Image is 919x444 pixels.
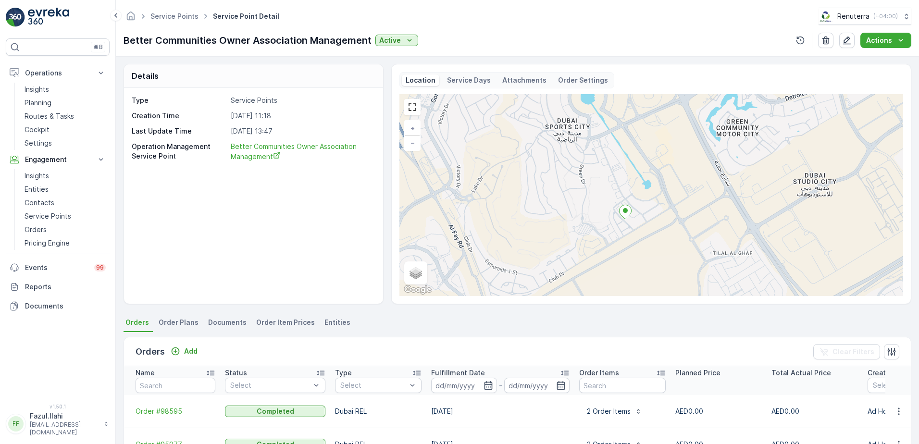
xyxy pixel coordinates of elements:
span: v 1.50.1 [6,404,110,409]
input: Search [579,378,666,393]
span: − [410,138,415,147]
p: Total Actual Price [771,368,831,378]
button: Active [375,35,418,46]
p: Operations [25,68,90,78]
p: Planned Price [675,368,720,378]
a: Zoom In [405,121,420,136]
p: Documents [25,301,106,311]
td: [DATE] [426,395,574,428]
input: dd/mm/yyyy [504,378,570,393]
p: Better Communities Owner Association Management [124,33,372,48]
p: Engagement [25,155,90,164]
button: Renuterra(+04:00) [819,8,911,25]
p: Planning [25,98,51,108]
p: [EMAIL_ADDRESS][DOMAIN_NAME] [30,421,99,436]
input: dd/mm/yyyy [431,378,497,393]
a: Service Points [150,12,199,20]
span: Service Point Detail [211,12,281,21]
span: AED0.00 [675,407,703,415]
button: Clear Filters [813,344,880,359]
a: Events99 [6,258,110,277]
p: Fazul.Ilahi [30,411,99,421]
span: + [410,124,415,132]
a: Cockpit [21,123,110,136]
p: Last Update Time [132,126,227,136]
p: 2 Order Items [585,407,631,416]
p: Clear Filters [832,347,874,357]
p: Events [25,263,88,272]
p: Status [225,368,247,378]
p: Orders [25,225,47,234]
p: Service Points [25,211,71,221]
button: Add [167,345,201,357]
span: Order Item Prices [256,318,315,327]
p: Select [230,381,310,390]
p: Details [132,70,159,82]
p: Active [379,36,401,45]
p: Actions [866,36,892,45]
a: Zoom Out [405,136,420,150]
p: Type [335,368,352,378]
a: Homepage [125,14,136,23]
img: Google [402,284,434,296]
p: Type [132,96,227,105]
p: ⌘B [93,43,103,51]
p: Creation Type [868,368,915,378]
p: Cockpit [25,125,50,135]
span: Orders [125,318,149,327]
p: Select [340,381,407,390]
button: Operations [6,63,110,83]
span: Better Communities Owner Association Management [231,142,359,160]
p: Routes & Tasks [25,111,74,121]
p: [DATE] 11:18 [231,111,373,121]
span: Entities [324,318,350,327]
p: Add [184,346,198,356]
a: Open this area in Google Maps (opens a new window) [402,284,434,296]
span: Order #98595 [136,407,215,416]
p: Attachments [502,75,546,85]
a: Documents [6,296,110,316]
a: Insights [21,83,110,96]
p: Location [406,75,435,85]
a: Reports [6,277,110,296]
img: logo [6,8,25,27]
a: View Fullscreen [405,100,420,114]
a: Routes & Tasks [21,110,110,123]
p: Contacts [25,198,54,208]
p: Fulfillment Date [431,368,485,378]
a: Pricing Engine [21,236,110,250]
p: Completed [257,407,294,416]
p: Orders [136,345,165,358]
a: Service Points [21,210,110,223]
p: Settings [25,138,52,148]
span: Documents [208,318,247,327]
p: Insights [25,85,49,94]
p: Renuterra [837,12,869,21]
button: Engagement [6,150,110,169]
p: Operation Management Service Point [132,142,227,161]
span: AED0.00 [771,407,799,415]
button: 2 Order Items [579,404,648,419]
p: Reports [25,282,106,292]
img: logo_light-DOdMpM7g.png [28,8,69,27]
button: Completed [225,406,325,417]
p: - [499,380,502,391]
span: Order Plans [159,318,199,327]
p: Creation Time [132,111,227,121]
p: 99 [96,264,104,271]
button: FFFazul.Ilahi[EMAIL_ADDRESS][DOMAIN_NAME] [6,411,110,436]
p: ( +04:00 ) [873,12,898,20]
input: Search [136,378,215,393]
p: [DATE] 13:47 [231,126,373,136]
a: Layers [405,262,426,284]
a: Entities [21,183,110,196]
p: Insights [25,171,49,181]
img: Screenshot_2024-07-26_at_13.33.01.png [819,11,833,22]
p: Name [136,368,155,378]
p: Service Points [231,96,373,105]
p: Entities [25,185,49,194]
button: Actions [860,33,911,48]
a: Orders [21,223,110,236]
a: Settings [21,136,110,150]
div: FF [8,416,24,432]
